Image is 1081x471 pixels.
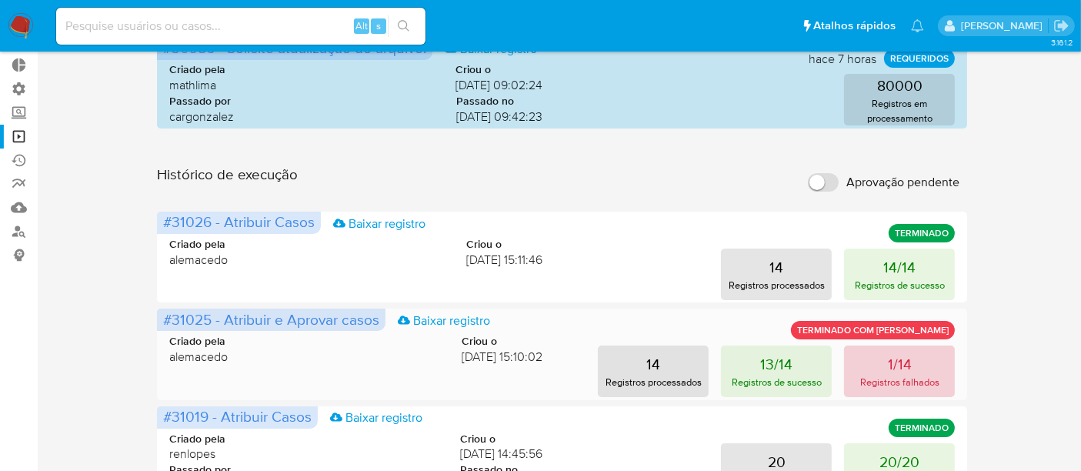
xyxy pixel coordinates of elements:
input: Pesquise usuários ou casos... [56,16,425,36]
p: alexandra.macedo@mercadolivre.com [961,18,1048,33]
button: search-icon [388,15,419,37]
a: Notificações [911,19,924,32]
span: Atalhos rápidos [813,18,896,34]
span: s [376,18,381,33]
a: Sair [1053,18,1069,34]
span: 3.161.2 [1051,36,1073,48]
span: Alt [355,18,368,33]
